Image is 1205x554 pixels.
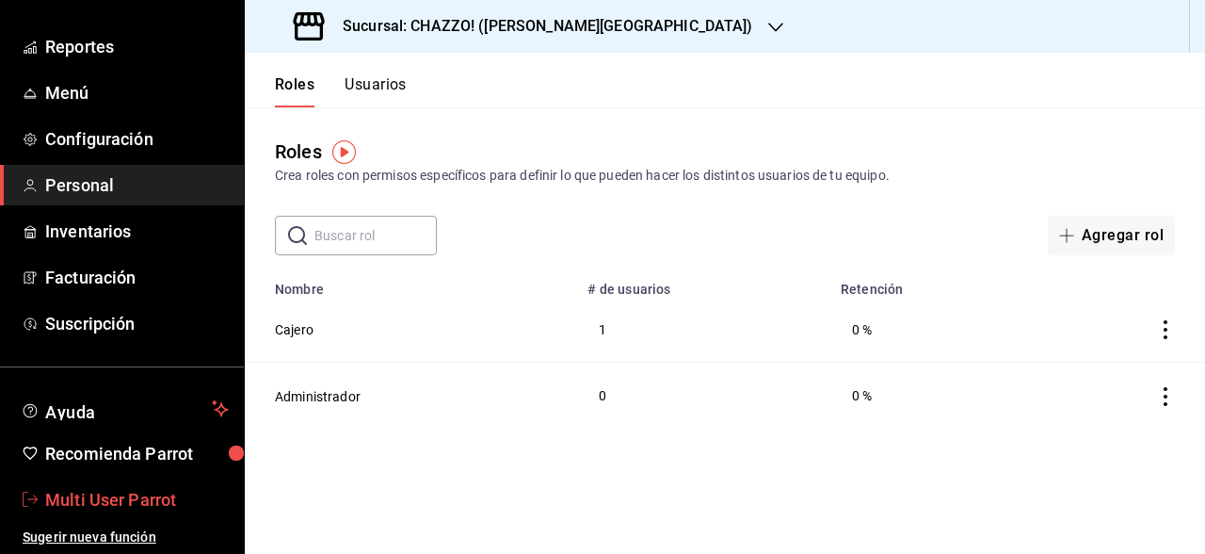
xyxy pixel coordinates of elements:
[45,311,229,336] span: Suscripción
[23,528,229,547] span: Sugerir nueva función
[314,217,437,254] input: Buscar rol
[45,34,229,59] span: Reportes
[576,363,829,429] td: 0
[275,387,361,406] button: Administrador
[576,270,829,297] th: # de usuarios
[576,297,829,363] td: 1
[45,219,229,244] span: Inventarios
[1156,387,1175,406] button: actions
[45,487,229,513] span: Multi User Parrot
[332,140,356,164] img: Tooltip marker
[45,80,229,106] span: Menú
[275,320,313,339] button: Cajero
[245,270,576,297] th: Nombre
[45,126,229,152] span: Configuración
[275,75,407,107] div: navigation tabs
[1048,216,1175,255] button: Agregar rol
[45,398,204,420] span: Ayuda
[1156,320,1175,339] button: actions
[275,166,1175,186] div: Crea roles con permisos específicos para definir lo que pueden hacer los distintos usuarios de tu...
[328,15,753,38] h3: Sucursal: CHAZZO! ([PERSON_NAME][GEOGRAPHIC_DATA])
[345,75,407,107] button: Usuarios
[275,138,322,166] div: Roles
[829,270,1034,297] th: Retención
[45,265,229,290] span: Facturación
[829,363,1034,429] td: 0 %
[829,297,1034,363] td: 0 %
[45,441,229,466] span: Recomienda Parrot
[275,75,314,107] button: Roles
[45,172,229,198] span: Personal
